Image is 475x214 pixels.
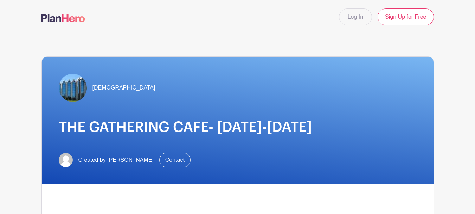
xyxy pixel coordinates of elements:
h1: THE GATHERING CAFE- [DATE]-[DATE] [59,119,417,136]
span: [DEMOGRAPHIC_DATA] [92,84,155,92]
img: TheGathering.jpeg [59,74,87,102]
span: Created by [PERSON_NAME] [78,156,154,164]
a: Sign Up for Free [378,8,434,25]
img: logo-507f7623f17ff9eddc593b1ce0a138ce2505c220e1c5a4e2b4648c50719b7d32.svg [41,14,85,22]
a: Log In [339,8,372,25]
a: Contact [159,153,191,167]
img: default-ce2991bfa6775e67f084385cd625a349d9dcbb7a52a09fb2fda1e96e2d18dcdb.png [59,153,73,167]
